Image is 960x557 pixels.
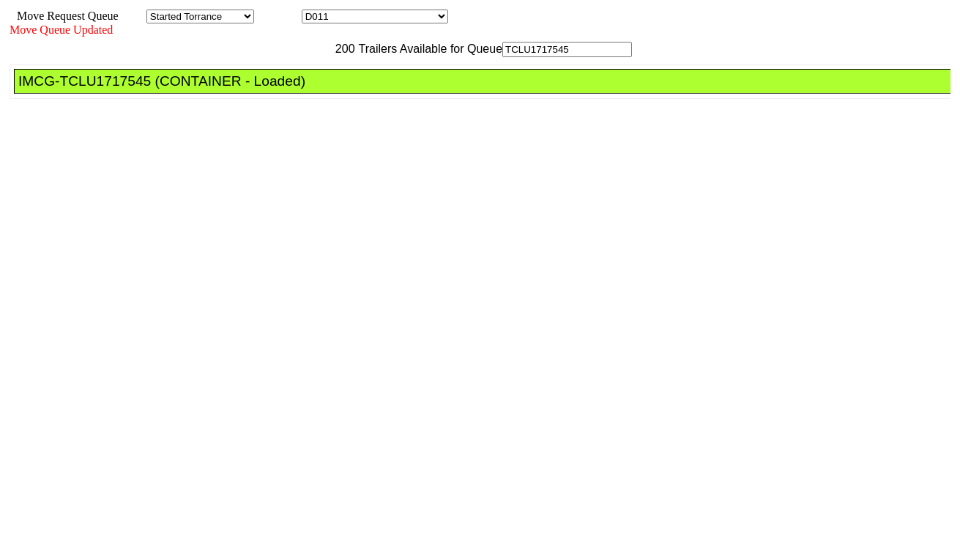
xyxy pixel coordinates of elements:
[502,42,632,57] input: Filter Available Trailers
[328,43,355,55] span: 200
[18,73,959,89] div: IMCG-TCLU1717545 (CONTAINER - Loaded)
[121,10,144,22] span: Area
[10,23,113,36] span: Move Queue Updated
[257,10,299,22] span: Location
[355,43,503,55] span: Trailers Available for Queue
[10,10,119,22] span: Move Request Queue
